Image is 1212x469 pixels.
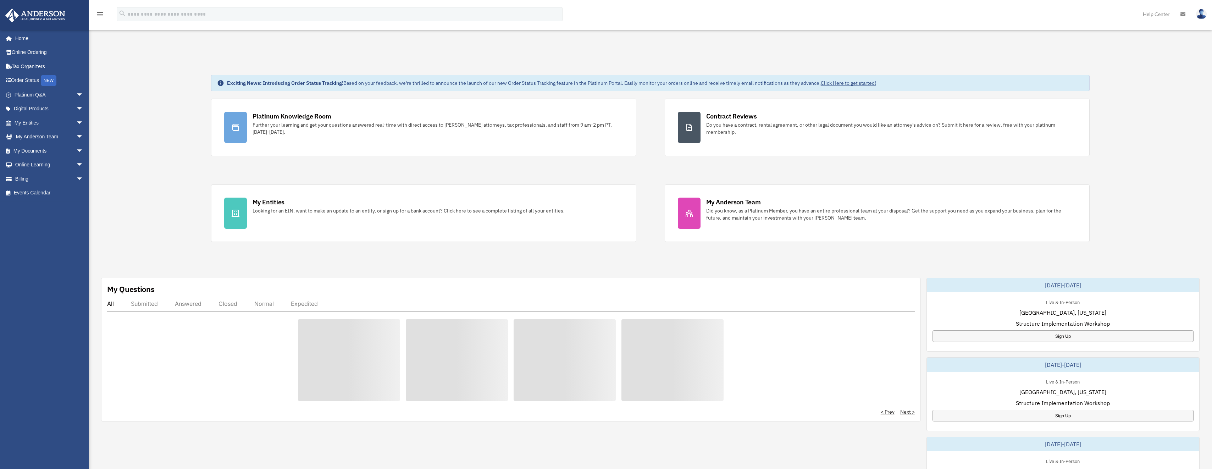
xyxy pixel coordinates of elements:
[96,10,104,18] i: menu
[5,88,94,102] a: Platinum Q&Aarrow_drop_down
[932,410,1194,421] a: Sign Up
[227,79,876,87] div: Based on your feedback, we're thrilled to announce the launch of our new Order Status Tracking fe...
[706,207,1077,221] div: Did you know, as a Platinum Member, you have an entire professional team at your disposal? Get th...
[227,80,343,86] strong: Exciting News: Introducing Order Status Tracking!
[927,437,1199,451] div: [DATE]-[DATE]
[5,59,94,73] a: Tax Organizers
[1196,9,1207,19] img: User Pic
[291,300,318,307] div: Expedited
[5,73,94,88] a: Order StatusNEW
[253,112,331,121] div: Platinum Knowledge Room
[665,99,1090,156] a: Contract Reviews Do you have a contract, rental agreement, or other legal document you would like...
[821,80,876,86] a: Click Here to get started!
[211,184,636,242] a: My Entities Looking for an EIN, want to make an update to an entity, or sign up for a bank accoun...
[1019,308,1106,317] span: [GEOGRAPHIC_DATA], [US_STATE]
[5,116,94,130] a: My Entitiesarrow_drop_down
[107,300,114,307] div: All
[5,186,94,200] a: Events Calendar
[253,121,623,136] div: Further your learning and get your questions answered real-time with direct access to [PERSON_NAM...
[927,358,1199,372] div: [DATE]-[DATE]
[175,300,201,307] div: Answered
[76,116,90,130] span: arrow_drop_down
[253,207,565,214] div: Looking for an EIN, want to make an update to an entity, or sign up for a bank account? Click her...
[76,144,90,158] span: arrow_drop_down
[76,102,90,116] span: arrow_drop_down
[1040,298,1085,305] div: Live & In-Person
[5,102,94,116] a: Digital Productsarrow_drop_down
[131,300,158,307] div: Submitted
[706,198,761,206] div: My Anderson Team
[3,9,67,22] img: Anderson Advisors Platinum Portal
[76,88,90,102] span: arrow_drop_down
[706,112,757,121] div: Contract Reviews
[665,184,1090,242] a: My Anderson Team Did you know, as a Platinum Member, you have an entire professional team at your...
[900,408,915,415] a: Next >
[1040,377,1085,385] div: Live & In-Person
[218,300,237,307] div: Closed
[41,75,56,86] div: NEW
[1040,457,1085,464] div: Live & In-Person
[5,31,90,45] a: Home
[76,130,90,144] span: arrow_drop_down
[5,158,94,172] a: Online Learningarrow_drop_down
[5,45,94,60] a: Online Ordering
[76,172,90,186] span: arrow_drop_down
[253,198,284,206] div: My Entities
[254,300,274,307] div: Normal
[76,158,90,172] span: arrow_drop_down
[1016,319,1110,328] span: Structure Implementation Workshop
[1019,388,1106,396] span: [GEOGRAPHIC_DATA], [US_STATE]
[932,330,1194,342] a: Sign Up
[5,172,94,186] a: Billingarrow_drop_down
[1016,399,1110,407] span: Structure Implementation Workshop
[118,10,126,17] i: search
[5,130,94,144] a: My Anderson Teamarrow_drop_down
[927,278,1199,292] div: [DATE]-[DATE]
[211,99,636,156] a: Platinum Knowledge Room Further your learning and get your questions answered real-time with dire...
[706,121,1077,136] div: Do you have a contract, rental agreement, or other legal document you would like an attorney's ad...
[96,12,104,18] a: menu
[881,408,895,415] a: < Prev
[107,284,155,294] div: My Questions
[5,144,94,158] a: My Documentsarrow_drop_down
